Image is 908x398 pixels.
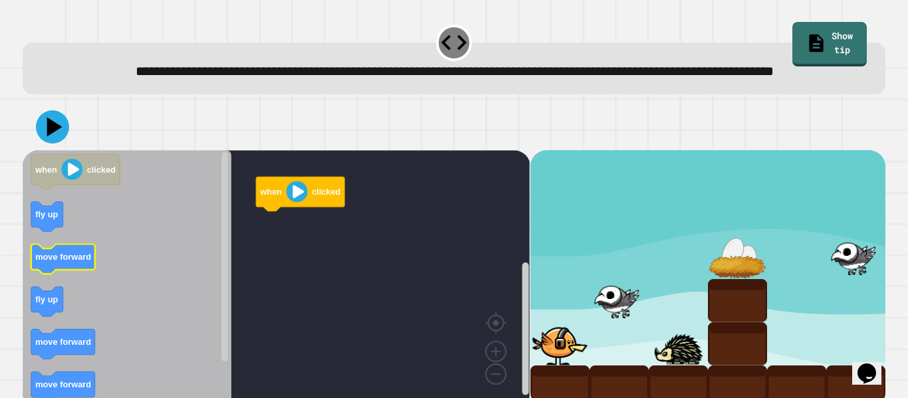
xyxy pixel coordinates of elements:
a: Show tip [792,22,867,66]
text: fly up [35,209,58,219]
text: move forward [35,252,91,262]
text: clicked [87,165,116,175]
text: when [260,187,283,197]
text: fly up [35,294,58,304]
text: clicked [312,187,340,197]
text: move forward [35,379,91,389]
text: move forward [35,337,91,347]
iframe: chat widget [852,345,895,385]
text: when [35,165,57,175]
